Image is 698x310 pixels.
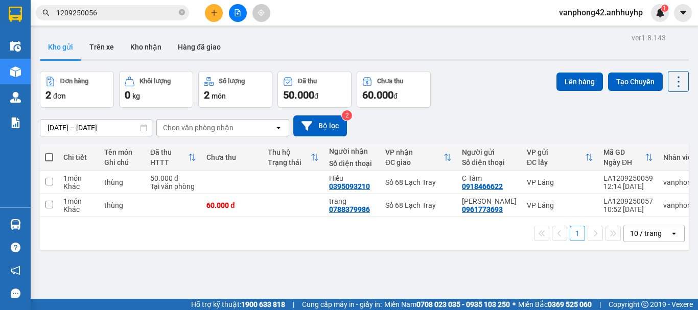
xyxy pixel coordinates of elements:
[104,178,140,186] div: thùng
[630,228,662,239] div: 10 / trang
[53,92,66,100] span: đơn
[462,205,503,213] div: 0961773693
[527,201,593,209] div: VP Láng
[198,71,272,108] button: Số lượng2món
[10,219,21,230] img: warehouse-icon
[416,300,510,308] strong: 0708 023 035 - 0935 103 250
[380,144,457,171] th: Toggle SortBy
[11,243,20,252] span: question-circle
[599,299,601,310] span: |
[377,78,403,85] div: Chưa thu
[241,300,285,308] strong: 1900 633 818
[314,92,318,100] span: đ
[11,266,20,275] span: notification
[329,182,370,190] div: 0395093210
[462,182,503,190] div: 0918466622
[63,205,94,213] div: Khác
[522,144,598,171] th: Toggle SortBy
[211,9,218,16] span: plus
[104,158,140,166] div: Ghi chú
[329,159,375,168] div: Số điện thoại
[10,92,21,103] img: warehouse-icon
[518,299,592,310] span: Miền Bắc
[252,4,270,22] button: aim
[119,71,193,108] button: Khối lượng0kg
[548,300,592,308] strong: 0369 525 060
[357,71,431,108] button: Chưa thu60.000đ
[81,35,122,59] button: Trên xe
[663,5,666,12] span: 1
[63,197,94,205] div: 1 món
[603,174,653,182] div: LA1209250059
[293,299,294,310] span: |
[462,174,517,182] div: C Tâm
[679,8,688,17] span: caret-down
[150,148,188,156] div: Đã thu
[298,78,317,85] div: Đã thu
[268,148,311,156] div: Thu hộ
[170,35,229,59] button: Hàng đã giao
[384,299,510,310] span: Miền Nam
[9,7,22,22] img: logo-vxr
[40,35,81,59] button: Kho gửi
[179,8,185,18] span: close-circle
[179,9,185,15] span: close-circle
[63,174,94,182] div: 1 món
[385,178,452,186] div: Số 68 Lạch Tray
[302,299,382,310] span: Cung cấp máy in - giấy in:
[603,148,645,156] div: Mã GD
[385,158,444,166] div: ĐC giao
[104,148,140,156] div: Tên món
[462,197,517,205] div: Phương Thảo
[342,110,352,121] sup: 2
[527,178,593,186] div: VP Láng
[603,182,653,190] div: 12:14 [DATE]
[656,8,665,17] img: icon-new-feature
[11,289,20,298] span: message
[40,120,152,136] input: Select a date range.
[362,89,393,101] span: 60.000
[283,89,314,101] span: 50.000
[191,299,285,310] span: Hỗ trợ kỹ thuật:
[145,144,201,171] th: Toggle SortBy
[462,158,517,166] div: Số điện thoại
[139,78,171,85] div: Khối lượng
[122,35,170,59] button: Kho nhận
[206,201,258,209] div: 60.000 đ
[60,78,88,85] div: Đơn hàng
[10,117,21,128] img: solution-icon
[277,71,352,108] button: Đã thu50.000đ
[150,182,196,190] div: Tại văn phòng
[150,158,188,166] div: HTTT
[104,201,140,209] div: thùng
[293,115,347,136] button: Bộ lọc
[329,205,370,213] div: 0788379986
[551,6,651,19] span: vanphong42.anhhuyhp
[204,89,210,101] span: 2
[150,174,196,182] div: 50.000 đ
[598,144,658,171] th: Toggle SortBy
[603,197,653,205] div: LA1209250057
[163,123,234,133] div: Chọn văn phòng nhận
[268,158,311,166] div: Trạng thái
[632,32,666,43] div: ver 1.8.143
[10,41,21,52] img: warehouse-icon
[125,89,130,101] span: 0
[527,148,585,156] div: VP gửi
[63,182,94,190] div: Khác
[45,89,51,101] span: 2
[63,153,94,161] div: Chi tiết
[674,4,692,22] button: caret-down
[670,229,678,237] svg: open
[258,9,265,16] span: aim
[527,158,585,166] div: ĐC lấy
[329,147,375,155] div: Người nhận
[385,148,444,156] div: VP nhận
[608,73,663,91] button: Tạo Chuyến
[205,4,223,22] button: plus
[641,301,648,308] span: copyright
[10,66,21,77] img: warehouse-icon
[219,78,245,85] div: Số lượng
[212,92,226,100] span: món
[40,71,114,108] button: Đơn hàng2đơn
